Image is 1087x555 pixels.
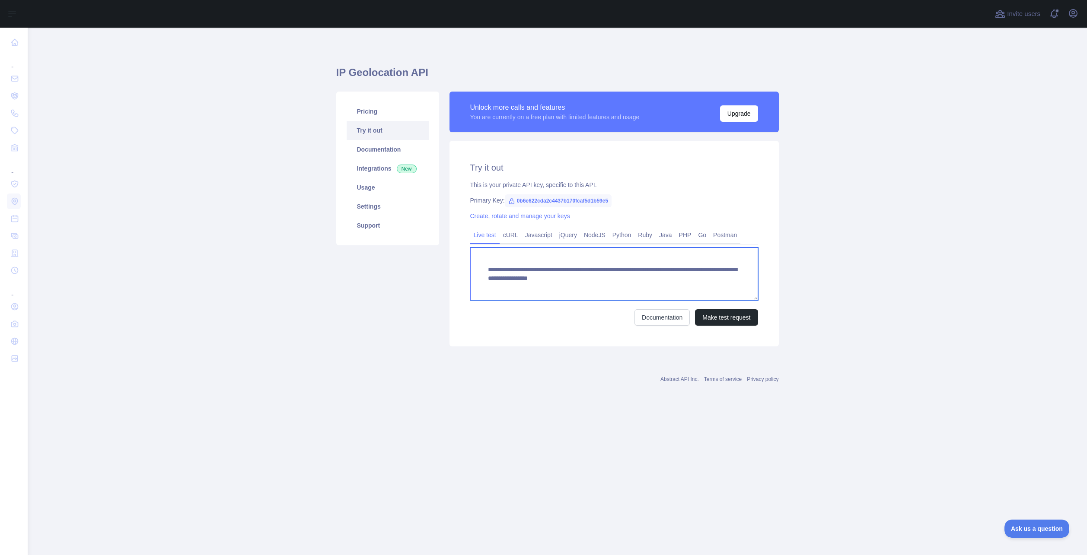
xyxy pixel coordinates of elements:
span: 0b6e622cda2c4437b170fcaf5d1b59e5 [505,194,612,207]
a: NodeJS [580,228,609,242]
div: Unlock more calls and features [470,102,640,113]
h2: Try it out [470,162,758,174]
a: Privacy policy [747,376,778,382]
a: Abstract API Inc. [660,376,699,382]
div: ... [7,52,21,69]
div: You are currently on a free plan with limited features and usage [470,113,640,121]
button: Upgrade [720,105,758,122]
a: Javascript [522,228,556,242]
a: Terms of service [704,376,742,382]
div: ... [7,280,21,297]
span: Invite users [1007,9,1040,19]
a: Live test [470,228,500,242]
a: jQuery [556,228,580,242]
a: Python [609,228,635,242]
a: Ruby [634,228,656,242]
a: Settings [347,197,429,216]
a: Documentation [347,140,429,159]
button: Make test request [695,309,758,326]
a: cURL [500,228,522,242]
a: Create, rotate and manage your keys [470,212,570,219]
a: PHP [676,228,695,242]
span: New [397,165,417,173]
a: Integrations New [347,159,429,178]
button: Invite users [993,7,1042,21]
h1: IP Geolocation API [336,66,779,86]
iframe: Toggle Customer Support [1004,520,1070,538]
div: Primary Key: [470,196,758,205]
div: This is your private API key, specific to this API. [470,181,758,189]
a: Try it out [347,121,429,140]
a: Support [347,216,429,235]
div: ... [7,157,21,174]
a: Go [695,228,710,242]
a: Java [656,228,676,242]
a: Documentation [634,309,690,326]
a: Pricing [347,102,429,121]
a: Usage [347,178,429,197]
a: Postman [710,228,740,242]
